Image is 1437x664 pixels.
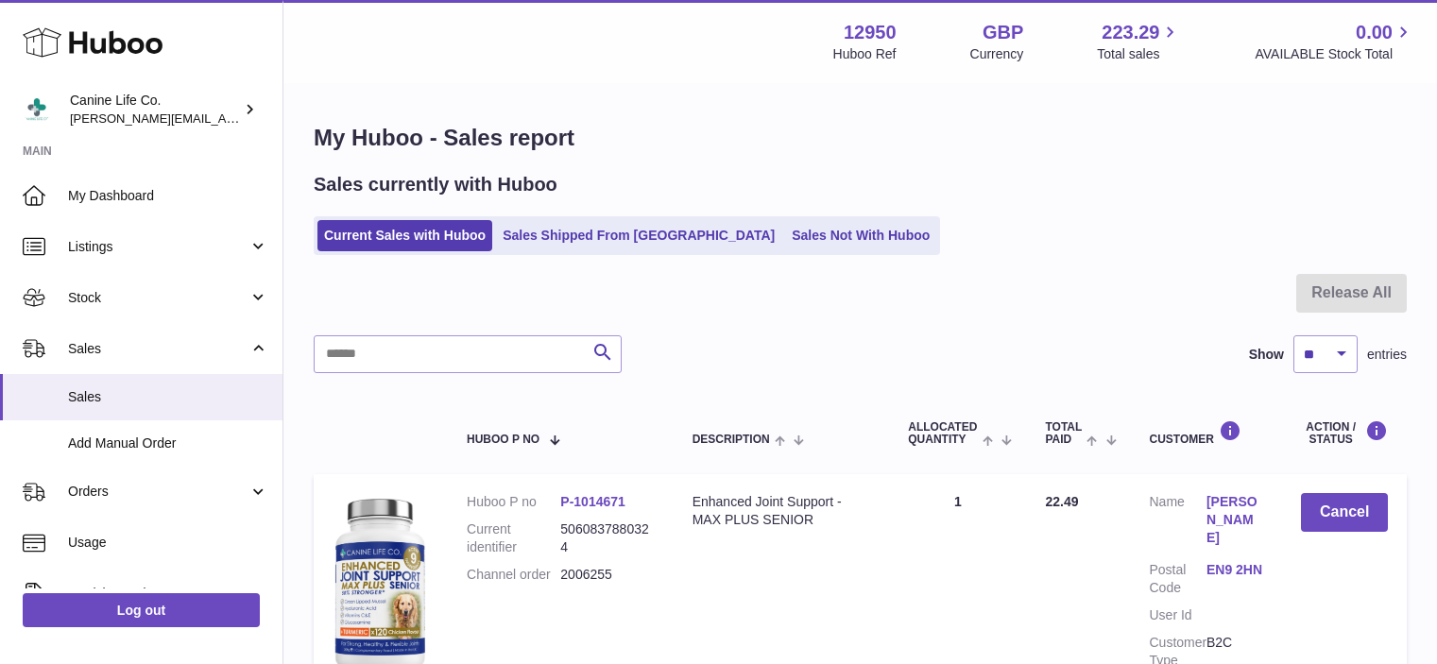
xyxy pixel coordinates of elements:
span: entries [1367,346,1407,364]
a: [PERSON_NAME] [1206,493,1263,547]
h2: Sales currently with Huboo [314,172,557,197]
img: kevin@clsgltd.co.uk [23,95,51,124]
div: Customer [1150,420,1264,446]
div: Huboo Ref [833,45,897,63]
a: Log out [23,593,260,627]
dt: Name [1150,493,1206,552]
span: ALLOCATED Quantity [908,421,978,446]
span: Description [693,434,770,446]
span: 0.00 [1356,20,1393,45]
span: Huboo P no [467,434,539,446]
a: 0.00 AVAILABLE Stock Total [1255,20,1414,63]
span: Orders [68,483,248,501]
dt: Channel order [467,566,560,584]
a: Current Sales with Huboo [317,220,492,251]
div: Action / Status [1301,420,1388,446]
label: Show [1249,346,1284,364]
span: 22.49 [1045,494,1078,509]
a: EN9 2HN [1206,561,1263,579]
span: Total paid [1045,421,1082,446]
span: Sales [68,388,268,406]
div: Enhanced Joint Support - MAX PLUS SENIOR [693,493,871,529]
a: Sales Not With Huboo [785,220,936,251]
dt: User Id [1150,606,1206,624]
span: Listings [68,238,248,256]
a: Sales Shipped From [GEOGRAPHIC_DATA] [496,220,781,251]
dt: Current identifier [467,520,560,556]
h1: My Huboo - Sales report [314,123,1407,153]
dt: Huboo P no [467,493,560,511]
a: P-1014671 [560,494,625,509]
span: My Dashboard [68,187,268,205]
span: [PERSON_NAME][EMAIL_ADDRESS][DOMAIN_NAME] [70,111,379,126]
a: 223.29 Total sales [1097,20,1181,63]
span: 223.29 [1102,20,1159,45]
strong: GBP [983,20,1023,45]
dd: 2006255 [560,566,654,584]
span: Stock [68,289,248,307]
span: AVAILABLE Stock Total [1255,45,1414,63]
span: Sales [68,340,248,358]
span: Total sales [1097,45,1181,63]
span: Add Manual Order [68,434,268,452]
div: Canine Life Co. [70,92,240,128]
span: Usage [68,534,268,552]
strong: 12950 [844,20,897,45]
dt: Postal Code [1150,561,1206,597]
button: Cancel [1301,493,1388,532]
div: Currency [970,45,1024,63]
span: Invoicing and Payments [68,585,248,603]
dd: 5060837880324 [560,520,654,556]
